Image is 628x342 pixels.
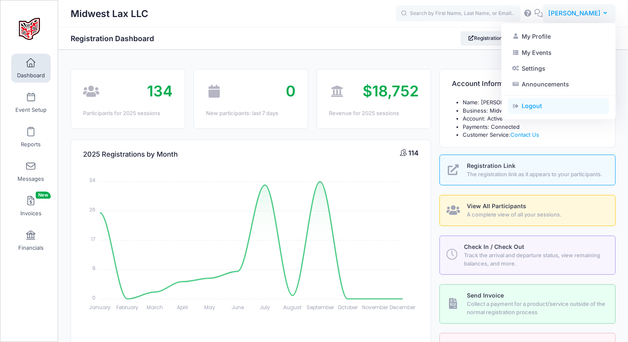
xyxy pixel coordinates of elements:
a: Registration Link [461,31,521,45]
li: Account: Active [463,115,603,123]
span: Financials [18,244,44,251]
span: Messages [17,175,44,182]
span: The registration link as it appears to your participants. [467,170,606,179]
tspan: March [147,304,163,311]
a: Event Setup [11,88,51,117]
a: Reports [11,123,51,152]
tspan: 26 [90,206,96,213]
tspan: 34 [90,177,96,184]
a: Send Invoice Collect a payment for a product/service outside of the normal registration process [439,284,616,323]
span: $18,752 [363,82,419,100]
a: Financials [11,226,51,255]
tspan: 9 [93,265,96,272]
a: Dashboard [11,54,51,83]
li: Payments: Connected [463,123,603,131]
span: [PERSON_NAME] [548,9,601,18]
h1: Registration Dashboard [71,34,161,43]
li: Customer Service: [463,131,603,139]
tspan: May [205,304,216,311]
tspan: July [260,304,270,311]
tspan: 0 [93,294,96,301]
span: A complete view of all your sessions. [467,211,606,219]
span: 114 [408,149,419,157]
h1: Midwest Lax LLC [71,4,148,23]
tspan: August [283,304,302,311]
span: Invoices [20,210,42,217]
div: Revenue for 2025 sessions [329,109,419,118]
span: 0 [286,82,296,100]
span: Registration Link [467,162,515,169]
img: Midwest Lax LLC [14,13,45,44]
tspan: February [116,304,138,311]
span: Check In / Check Out [464,243,524,250]
a: InvoicesNew [11,192,51,221]
tspan: September [307,304,334,311]
a: Messages [11,157,51,186]
a: Check In / Check Out Track the arrival and departure status, view remaining balances, and more. [439,236,616,275]
span: Collect a payment for a product/service outside of the normal registration process [467,300,606,316]
h4: Account Information [452,72,520,96]
tspan: April [177,304,188,311]
tspan: 17 [91,235,96,242]
div: Participants for 2025 sessions [83,109,173,118]
a: My Profile [508,29,609,44]
span: Track the arrival and departure status, view remaining balances, and more. [464,251,606,268]
tspan: October [338,304,358,311]
a: Logout [508,98,609,114]
span: Event Setup [15,106,47,113]
span: Dashboard [17,72,45,79]
div: New participants: last 7 days [206,109,296,118]
a: Settings [508,61,609,76]
tspan: November [362,304,388,311]
span: Send Invoice [467,292,504,299]
li: Business: Midwest Lax LLC [463,107,603,115]
button: [PERSON_NAME] [543,4,616,23]
a: Midwest Lax LLC [0,9,59,48]
tspan: January [89,304,111,311]
li: Name: [PERSON_NAME] [463,98,603,107]
a: My Events [508,44,609,60]
a: Contact Us [510,131,539,138]
span: 134 [147,82,173,100]
h4: 2025 Registrations by Month [83,143,178,166]
tspan: December [390,304,416,311]
span: View All Participants [467,202,526,209]
tspan: June [231,304,244,311]
a: View All Participants A complete view of all your sessions. [439,195,616,226]
span: Reports [21,141,41,148]
a: Registration Link The registration link as it appears to your participants. [439,155,616,186]
a: Announcements [508,76,609,92]
span: New [36,192,51,199]
input: Search by First Name, Last Name, or Email... [396,5,520,22]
